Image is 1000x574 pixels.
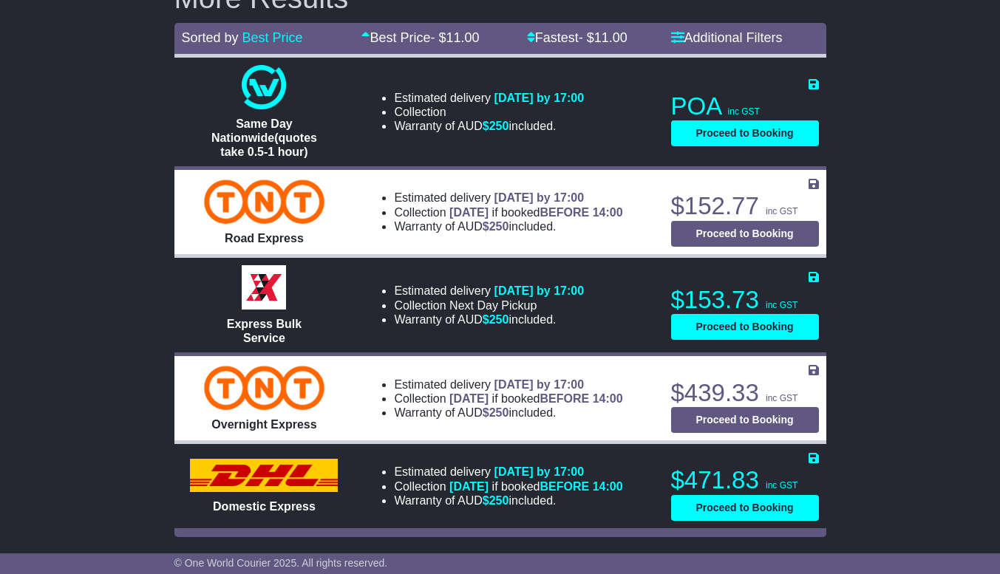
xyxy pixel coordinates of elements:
[394,191,622,205] li: Estimated delivery
[540,392,590,405] span: BEFORE
[671,92,819,121] p: POA
[494,284,585,297] span: [DATE] by 17:00
[449,392,489,405] span: [DATE]
[449,299,537,312] span: Next Day Pickup
[527,30,627,45] a: Fastest- $11.00
[204,180,324,224] img: TNT Domestic: Road Express
[211,418,316,431] span: Overnight Express
[182,30,239,45] span: Sorted by
[394,465,622,479] li: Estimated delivery
[671,30,783,45] a: Additional Filters
[594,30,627,45] span: 11.00
[394,312,584,327] li: Warranty of AUD included.
[242,30,303,45] a: Best Price
[671,495,819,521] button: Proceed to Booking
[394,219,622,233] li: Warranty of AUD included.
[449,480,622,493] span: if booked
[242,65,286,109] img: One World Courier: Same Day Nationwide(quotes take 0.5-1 hour)
[671,378,819,408] p: $439.33
[483,220,509,233] span: $
[394,377,622,392] li: Estimated delivery
[394,392,622,406] li: Collection
[483,313,509,326] span: $
[593,480,623,493] span: 14:00
[394,479,622,493] li: Collection
[671,314,819,340] button: Proceed to Booking
[494,92,585,104] span: [DATE] by 17:00
[430,30,479,45] span: - $
[540,480,590,493] span: BEFORE
[579,30,627,45] span: - $
[394,105,584,119] li: Collection
[593,206,623,219] span: 14:00
[361,30,479,45] a: Best Price- $11.00
[449,480,489,493] span: [DATE]
[394,493,622,508] li: Warranty of AUD included.
[494,191,585,204] span: [DATE] by 17:00
[227,318,302,344] span: Express Bulk Service
[242,265,286,310] img: Border Express: Express Bulk Service
[394,205,622,219] li: Collection
[483,120,509,132] span: $
[671,465,819,495] p: $471.83
[489,220,509,233] span: 250
[174,557,388,569] span: © One World Courier 2025. All rights reserved.
[766,393,797,403] span: inc GST
[671,221,819,247] button: Proceed to Booking
[204,366,324,410] img: TNT Domestic: Overnight Express
[213,500,316,513] span: Domestic Express
[225,232,304,245] span: Road Express
[489,494,509,507] span: 250
[211,117,317,158] span: Same Day Nationwide(quotes take 0.5-1 hour)
[483,406,509,419] span: $
[394,298,584,312] li: Collection
[449,206,622,219] span: if booked
[593,392,623,405] span: 14:00
[766,480,797,491] span: inc GST
[394,406,622,420] li: Warranty of AUD included.
[671,407,819,433] button: Proceed to Booking
[449,206,489,219] span: [DATE]
[394,91,584,105] li: Estimated delivery
[394,119,584,133] li: Warranty of AUD included.
[671,191,819,221] p: $152.77
[394,284,584,298] li: Estimated delivery
[449,392,622,405] span: if booked
[483,494,509,507] span: $
[489,120,509,132] span: 250
[494,378,585,391] span: [DATE] by 17:00
[671,285,819,315] p: $153.73
[489,406,509,419] span: 250
[671,120,819,146] button: Proceed to Booking
[446,30,479,45] span: 11.00
[766,206,797,216] span: inc GST
[540,206,590,219] span: BEFORE
[494,465,585,478] span: [DATE] by 17:00
[766,300,797,310] span: inc GST
[489,313,509,326] span: 250
[728,106,760,117] span: inc GST
[190,459,338,491] img: DHL: Domestic Express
